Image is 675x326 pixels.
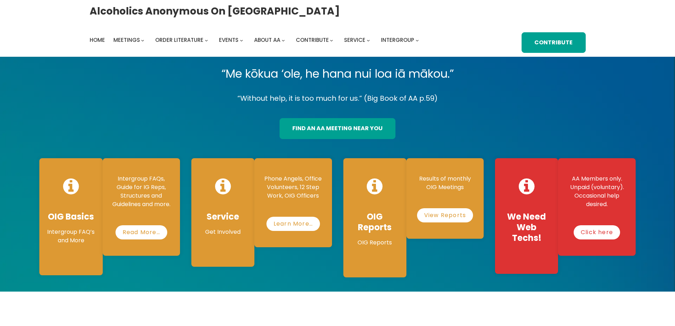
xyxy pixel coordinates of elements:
[296,36,329,44] span: Contribute
[113,36,140,44] span: Meetings
[254,35,280,45] a: About AA
[350,238,399,247] p: OIG Reports
[198,228,247,236] p: Get Involved
[296,35,329,45] a: Contribute
[219,35,238,45] a: Events
[416,38,419,42] button: Intergroup submenu
[344,35,365,45] a: Service
[34,64,641,84] p: “Me kōkua ‘ole, he hana nui loa iā mākou.”
[240,38,243,42] button: Events submenu
[282,38,285,42] button: About AA submenu
[565,175,628,209] p: AA Members only. Unpaid (voluntary). Occasional help desired.
[266,217,320,231] a: Learn More…
[90,35,421,45] nav: Intergroup
[46,211,95,222] h4: OIG Basics
[110,175,173,209] p: Intergroup FAQs, Guide for IG Reps, Structures and Guidelines and more.
[116,225,167,239] a: Read More…
[344,36,365,44] span: Service
[414,175,477,192] p: Results of monthly OIG Meetings
[90,36,105,44] span: Home
[90,35,105,45] a: Home
[34,92,641,105] p: “Without help, it is too much for us.” (Big Book of AA p.59)
[90,2,340,20] a: Alcoholics Anonymous on [GEOGRAPHIC_DATA]
[330,38,333,42] button: Contribute submenu
[219,36,238,44] span: Events
[113,35,140,45] a: Meetings
[417,208,473,222] a: View Reports
[280,118,395,139] a: find an aa meeting near you
[261,175,325,200] p: Phone Angels, Office Volunteers, 12 Step Work, OIG Officers
[155,36,203,44] span: Order Literature
[574,225,620,239] a: Click here
[381,36,414,44] span: Intergroup
[502,211,551,243] h4: We Need Web Techs!
[381,35,414,45] a: Intergroup
[254,36,280,44] span: About AA
[46,228,95,245] p: Intergroup FAQ’s and More
[198,211,247,222] h4: Service
[141,38,144,42] button: Meetings submenu
[522,32,585,53] a: Contribute
[367,38,370,42] button: Service submenu
[350,211,399,233] h4: OIG Reports
[205,38,208,42] button: Order Literature submenu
